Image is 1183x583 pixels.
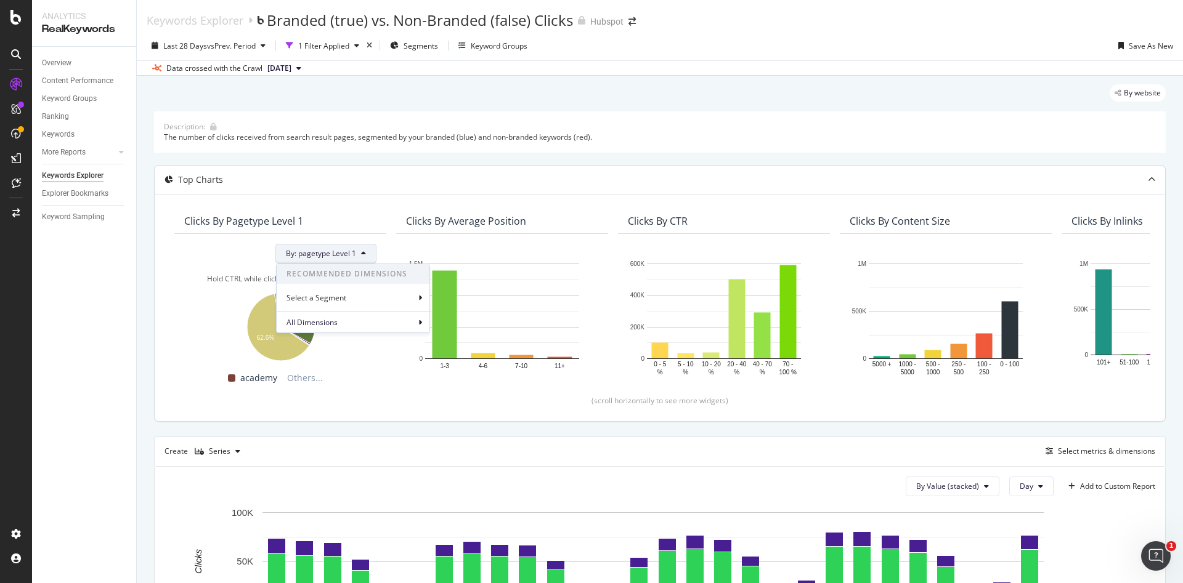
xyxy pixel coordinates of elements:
button: 1 Filter Applied [281,36,364,55]
a: Content Performance [42,74,128,87]
svg: A chart. [850,257,1042,377]
div: Save As New [1129,41,1173,51]
text: 0 [1084,352,1088,358]
text: 5000 + [872,360,892,367]
text: 7-10 [515,362,527,369]
text: 20 - 40 [727,360,747,367]
div: Data crossed with the Crawl [166,63,262,74]
div: More Reports [42,146,86,159]
text: 1000 [926,368,940,375]
button: By: pagetype Level 1 [275,244,376,263]
div: times [364,39,375,52]
span: Others... [282,371,328,385]
button: [DATE] [262,61,306,76]
div: Keywords Explorer [42,169,104,182]
text: 100K [232,507,253,517]
span: All Dimensions [287,317,338,328]
text: 0 [641,355,644,362]
text: 51-100 [1120,358,1139,365]
text: 10 - 20 [702,360,722,367]
text: 1.5M [409,260,423,267]
div: Description: [164,121,205,132]
div: (scroll horizontally to see more widgets) [169,395,1150,406]
span: 1 [1166,541,1176,551]
a: Ranking [42,110,128,123]
div: RealKeywords [42,22,126,36]
button: Series [190,441,245,461]
span: By website [1124,89,1161,97]
span: Recommended Dimensions [277,264,429,284]
iframe: Intercom live chat [1141,541,1171,571]
div: Clicks By Content Size [850,215,950,227]
div: Ranking [42,110,69,123]
text: 500K [1074,306,1089,313]
text: 100 % [779,368,797,375]
text: 250 [979,368,990,375]
text: 50K [237,556,253,566]
text: 1M [1079,260,1088,267]
div: Explorer Bookmarks [42,187,108,200]
button: Save As New [1113,36,1173,55]
a: Keywords [42,128,128,141]
text: 0 [863,355,866,362]
button: By Value (stacked) [906,476,999,496]
div: Overview [42,57,71,70]
a: Keywords Explorer [147,14,243,27]
button: Day [1009,476,1054,496]
text: 250 - [951,360,966,367]
text: 1M [858,260,866,267]
span: Last 28 Days [163,41,207,51]
div: Branded (true) vs. Non-Branded (false) Clicks [267,10,573,31]
div: Select a Segment [287,292,349,303]
text: 1000 - [899,360,916,367]
button: Segments [385,36,443,55]
svg: A chart. [184,287,376,362]
text: % [683,368,688,375]
span: Day [1020,481,1033,491]
svg: A chart. [406,257,598,377]
svg: A chart. [628,257,820,377]
div: Clicks By CTR [628,215,688,227]
div: Clicks By Average Position [406,215,526,227]
a: Keyword Groups [42,92,128,105]
text: 100 - [977,360,991,367]
div: Create [165,441,245,461]
div: Analytics [42,10,126,22]
text: 0 [419,355,423,362]
text: 4-6 [479,362,488,369]
text: 101+ [1097,358,1111,365]
div: Keyword Sampling [42,211,105,223]
text: 62.6% [257,334,274,340]
text: 5 - 10 [678,360,694,367]
span: By Value (stacked) [916,481,979,491]
text: % [734,368,739,375]
text: 5000 [901,368,915,375]
span: Segments [404,41,438,51]
span: By: pagetype Level 1 [286,248,356,259]
text: 600K [630,260,645,267]
text: 1-3 [440,362,449,369]
text: % [760,368,765,375]
div: Series [209,448,230,455]
div: arrow-right-arrow-left [628,17,636,26]
div: Keywords [42,128,75,141]
a: Explorer Bookmarks [42,187,128,200]
text: % [657,368,663,375]
text: Clicks [193,549,203,573]
span: 2025 Sep. 9th [267,63,291,74]
text: 40 - 70 [753,360,773,367]
text: 70 - [783,360,793,367]
div: 1 Filter Applied [298,41,349,51]
button: Add to Custom Report [1063,476,1155,496]
div: Top Charts [178,174,223,186]
text: 500K [852,308,867,315]
text: 11+ [555,362,565,369]
div: Select metrics & dimensions [1058,446,1155,456]
text: 0 - 100 [1000,360,1020,367]
text: 500 - [926,360,940,367]
text: 16-50 [1147,358,1163,365]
